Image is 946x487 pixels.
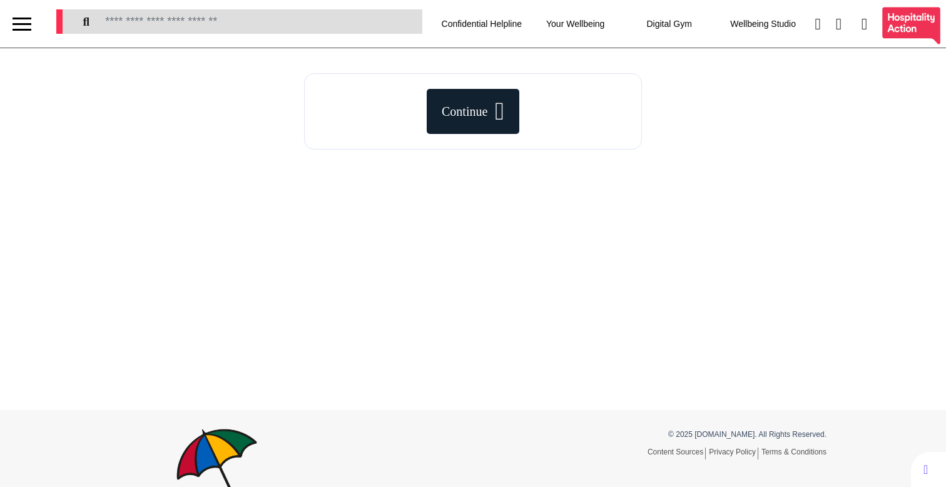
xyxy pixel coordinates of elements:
[482,429,826,440] p: © 2025 [DOMAIN_NAME]. All Rights Reserved.
[648,448,706,459] a: Content Sources
[442,105,487,118] span: Continue
[761,448,826,456] a: Terms & Conditions
[529,6,623,41] div: Your Wellbeing
[435,6,529,41] div: Confidential Helpline
[709,448,758,459] a: Privacy Policy
[427,89,519,134] button: Continue
[716,6,810,41] div: Wellbeing Studio
[623,6,716,41] div: Digital Gym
